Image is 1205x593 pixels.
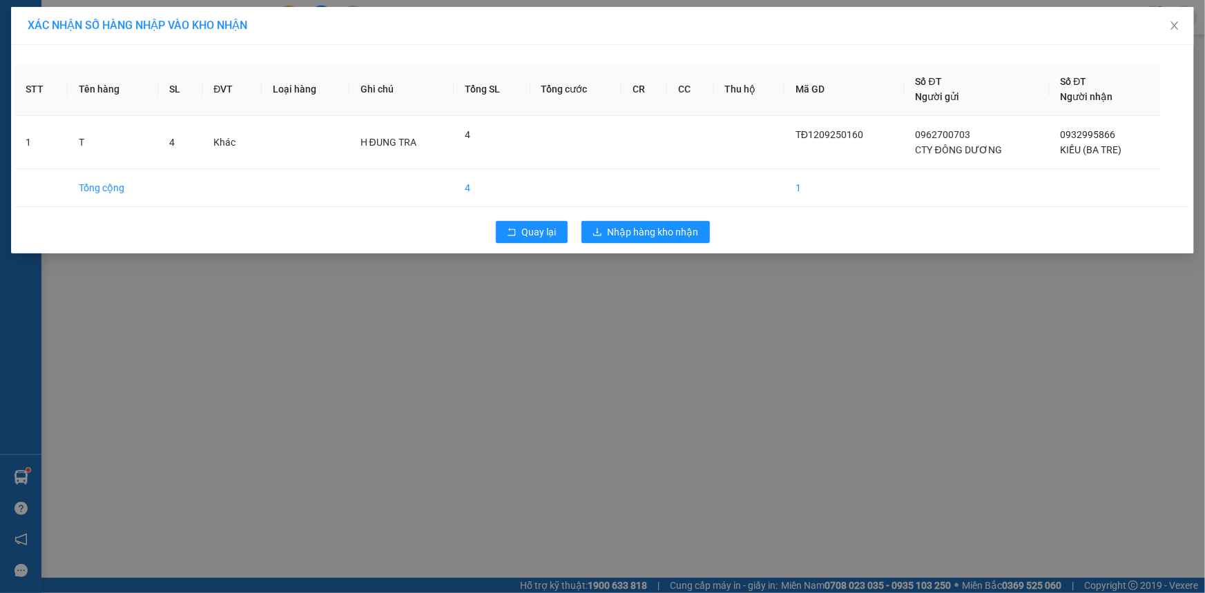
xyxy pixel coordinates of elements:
[530,63,621,116] th: Tổng cước
[713,63,784,116] th: Thu hộ
[1061,144,1122,155] span: KIỀU (BA TRE)
[1169,20,1180,31] span: close
[581,221,710,243] button: downloadNhập hàng kho nhận
[507,227,517,238] span: rollback
[496,221,568,243] button: rollbackQuay lại
[916,144,1002,155] span: CTY ĐÔNG DƯƠNG
[349,63,454,116] th: Ghi chú
[68,63,158,116] th: Tên hàng
[916,129,971,140] span: 0962700703
[68,116,158,169] td: T
[784,169,905,207] td: 1
[454,169,530,207] td: 4
[1061,76,1087,87] span: Số ĐT
[202,116,261,169] td: Khác
[592,227,602,238] span: download
[522,224,557,240] span: Quay lại
[68,169,158,207] td: Tổng cộng
[1061,91,1113,102] span: Người nhận
[169,137,175,148] span: 4
[360,137,416,148] span: H ĐUNG TRA
[608,224,699,240] span: Nhập hàng kho nhận
[454,63,530,116] th: Tổng SL
[15,116,68,169] td: 1
[1155,7,1194,46] button: Close
[796,129,863,140] span: TĐ1209250160
[262,63,349,116] th: Loại hàng
[621,63,668,116] th: CR
[916,91,960,102] span: Người gửi
[1061,129,1116,140] span: 0932995866
[916,76,942,87] span: Số ĐT
[158,63,202,116] th: SL
[465,129,470,140] span: 4
[784,63,905,116] th: Mã GD
[202,63,261,116] th: ĐVT
[667,63,713,116] th: CC
[15,63,68,116] th: STT
[28,19,247,32] span: XÁC NHẬN SỐ HÀNG NHẬP VÀO KHO NHẬN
